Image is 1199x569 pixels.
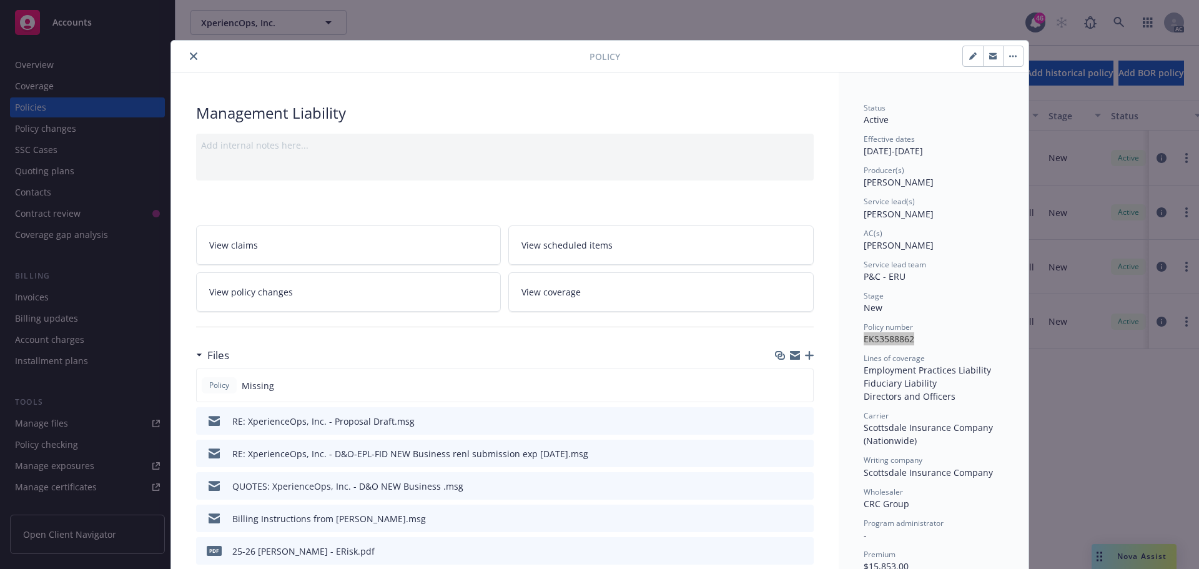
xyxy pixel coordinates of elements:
[508,272,814,312] a: View coverage
[864,377,1004,390] div: Fiduciary Liability
[232,447,588,460] div: RE: XperienceOps, Inc. - D&O-EPL-FID NEW Business renl submission exp [DATE].msg
[864,455,922,465] span: Writing company
[186,49,201,64] button: close
[864,259,926,270] span: Service lead team
[864,390,1004,403] div: Directors and Officers
[864,196,915,207] span: Service lead(s)
[864,134,915,144] span: Effective dates
[209,285,293,299] span: View policy changes
[864,239,934,251] span: [PERSON_NAME]
[864,134,1004,157] div: [DATE] - [DATE]
[777,480,787,493] button: download file
[864,165,904,176] span: Producer(s)
[207,546,222,555] span: pdf
[864,529,867,541] span: -
[590,50,620,63] span: Policy
[864,208,934,220] span: [PERSON_NAME]
[864,364,1004,377] div: Employment Practices Liability
[864,422,995,447] span: Scottsdale Insurance Company (Nationwide)
[864,487,903,497] span: Wholesaler
[797,415,809,428] button: preview file
[777,415,787,428] button: download file
[797,545,809,558] button: preview file
[207,380,232,391] span: Policy
[207,347,229,364] h3: Files
[232,480,463,493] div: QUOTES: XperienceOps, Inc. - D&O NEW Business .msg
[864,467,993,478] span: Scottsdale Insurance Company
[797,447,809,460] button: preview file
[864,228,882,239] span: AC(s)
[242,379,274,392] span: Missing
[508,225,814,265] a: View scheduled items
[209,239,258,252] span: View claims
[777,545,787,558] button: download file
[196,272,501,312] a: View policy changes
[232,545,375,558] div: 25-26 [PERSON_NAME] - ERisk.pdf
[864,353,925,364] span: Lines of coverage
[864,290,884,301] span: Stage
[864,270,905,282] span: P&C - ERU
[777,512,787,525] button: download file
[864,549,896,560] span: Premium
[864,102,886,113] span: Status
[196,225,501,265] a: View claims
[777,447,787,460] button: download file
[797,512,809,525] button: preview file
[864,114,889,126] span: Active
[864,410,889,421] span: Carrier
[196,347,229,364] div: Files
[201,139,809,152] div: Add internal notes here...
[864,498,909,510] span: CRC Group
[521,239,613,252] span: View scheduled items
[864,518,944,528] span: Program administrator
[232,512,426,525] div: Billing Instructions from [PERSON_NAME].msg
[521,285,581,299] span: View coverage
[196,102,814,124] div: Management Liability
[864,302,882,314] span: New
[797,480,809,493] button: preview file
[864,176,934,188] span: [PERSON_NAME]
[864,322,913,332] span: Policy number
[864,333,914,345] span: EKS3588862
[232,415,415,428] div: RE: XperienceOps, Inc. - Proposal Draft.msg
